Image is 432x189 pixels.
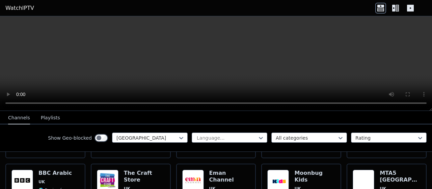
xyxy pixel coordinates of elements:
[38,179,45,185] span: UK
[41,112,60,124] button: Playlists
[124,170,165,183] h6: The Craft Store
[209,170,250,183] h6: Eman Channel
[380,170,421,183] h6: MTA5 [GEOGRAPHIC_DATA]
[38,170,72,176] h6: BBC Arabic
[8,112,30,124] button: Channels
[48,135,92,141] label: Show Geo-blocked
[294,170,335,183] h6: Moonbug Kids
[5,4,34,12] a: WatchIPTV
